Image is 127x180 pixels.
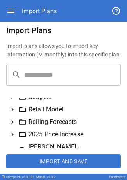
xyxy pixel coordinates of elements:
button: Import and Save [6,154,121,168]
span: v 5.0.2 [47,175,56,179]
span: search [12,70,21,79]
img: Drivepoint [2,175,5,178]
div: Retail Model [19,105,118,114]
div: Model [36,175,56,179]
span: v 6.0.106 [22,175,35,179]
h6: Import plans allows you to import key information (M-monthly) into this specific plan [6,42,121,59]
div: Rolling Forecasts [19,117,118,127]
h6: Import Plans [6,24,121,37]
div: Earthbreeze [109,175,125,179]
div: 2025 Price Increase [19,130,118,139]
div: Drivepoint [6,175,35,179]
span: [PERSON_NAME] - [DATE].xlsm [28,142,106,161]
div: Import Plans [22,7,57,15]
